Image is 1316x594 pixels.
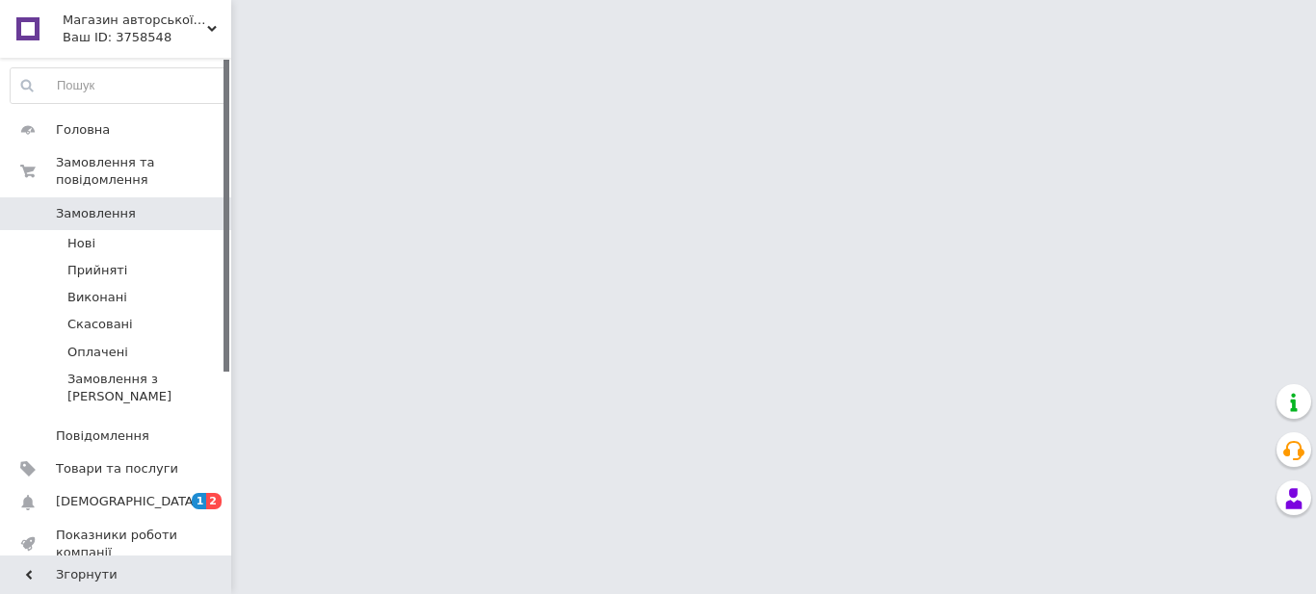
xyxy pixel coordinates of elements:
[56,121,110,139] span: Головна
[67,371,225,405] span: Замовлення з [PERSON_NAME]
[67,235,95,252] span: Нові
[63,29,231,46] div: Ваш ID: 3758548
[56,460,178,478] span: Товари та послуги
[67,262,127,279] span: Прийняті
[67,289,127,306] span: Виконані
[206,493,222,509] span: 2
[67,344,128,361] span: Оплачені
[56,154,231,189] span: Замовлення та повідомлення
[63,12,207,29] span: Магазин авторської косметики "Валькірія"
[192,493,207,509] span: 1
[11,68,226,103] input: Пошук
[56,493,198,510] span: [DEMOGRAPHIC_DATA]
[56,427,149,445] span: Повідомлення
[56,205,136,222] span: Замовлення
[56,527,178,561] span: Показники роботи компанії
[67,316,133,333] span: Скасовані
